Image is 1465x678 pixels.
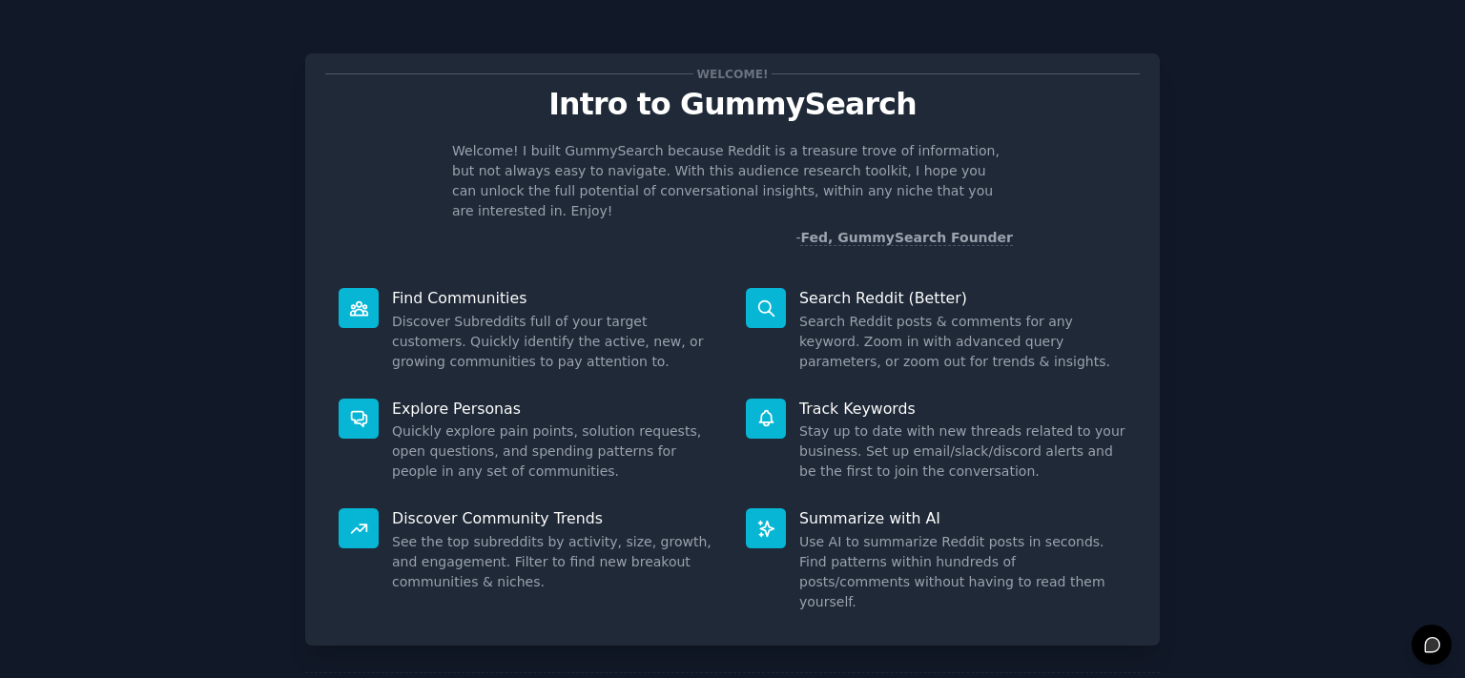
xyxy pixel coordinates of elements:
p: Search Reddit (Better) [799,288,1126,308]
p: Explore Personas [392,399,719,419]
dd: See the top subreddits by activity, size, growth, and engagement. Filter to find new breakout com... [392,532,719,592]
dd: Use AI to summarize Reddit posts in seconds. Find patterns within hundreds of posts/comments with... [799,532,1126,612]
p: Welcome! I built GummySearch because Reddit is a treasure trove of information, but not always ea... [452,141,1013,221]
dd: Discover Subreddits full of your target customers. Quickly identify the active, new, or growing c... [392,312,719,372]
dd: Search Reddit posts & comments for any keyword. Zoom in with advanced query parameters, or zoom o... [799,312,1126,372]
p: Summarize with AI [799,508,1126,528]
p: Track Keywords [799,399,1126,419]
p: Intro to GummySearch [325,88,1140,121]
a: Fed, GummySearch Founder [800,230,1013,246]
div: - [795,228,1013,248]
p: Find Communities [392,288,719,308]
dd: Stay up to date with new threads related to your business. Set up email/slack/discord alerts and ... [799,421,1126,482]
p: Discover Community Trends [392,508,719,528]
span: Welcome! [693,64,772,84]
dd: Quickly explore pain points, solution requests, open questions, and spending patterns for people ... [392,421,719,482]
